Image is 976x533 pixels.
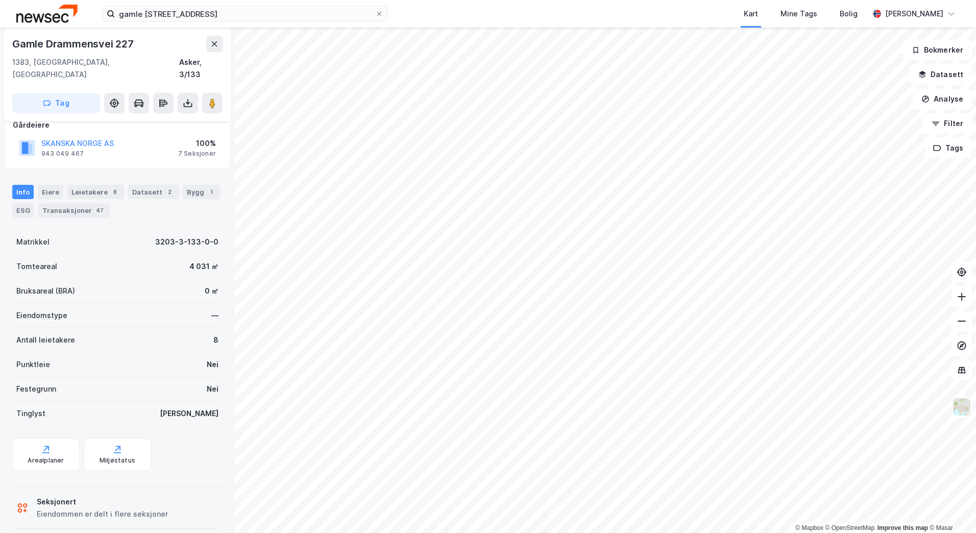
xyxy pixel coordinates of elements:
div: Eiere [38,185,63,199]
div: Festegrunn [16,383,56,395]
a: Improve this map [877,524,928,531]
button: Datasett [910,64,972,85]
div: Mine Tags [780,8,817,20]
div: 943 049 467 [41,150,84,158]
iframe: Chat Widget [925,484,976,533]
a: OpenStreetMap [825,524,875,531]
div: Bolig [840,8,858,20]
div: Nei [207,383,218,395]
div: Tomteareal [16,260,57,273]
div: 47 [94,205,106,215]
div: [PERSON_NAME] [885,8,943,20]
div: 8 [110,187,120,197]
div: 7 Seksjoner [178,150,216,158]
div: Nei [207,358,218,371]
div: Antall leietakere [16,334,75,346]
button: Analyse [913,89,972,109]
div: Kontrollprogram for chat [925,484,976,533]
div: — [211,309,218,322]
div: 2 [164,187,175,197]
div: ESG [12,203,34,217]
div: Bruksareal (BRA) [16,285,75,297]
div: Seksjonert [37,496,168,508]
div: Leietakere [67,185,124,199]
div: 1383, [GEOGRAPHIC_DATA], [GEOGRAPHIC_DATA] [12,56,179,81]
div: [PERSON_NAME] [160,407,218,420]
div: 1 [206,187,216,197]
div: Gårdeiere [13,119,222,131]
div: Bygg [183,185,221,199]
div: Punktleie [16,358,50,371]
button: Filter [923,113,972,134]
button: Tags [924,138,972,158]
img: Z [952,397,971,417]
div: Transaksjoner [38,203,110,217]
div: 3203-3-133-0-0 [155,236,218,248]
div: Datasett [128,185,179,199]
div: Tinglyst [16,407,45,420]
input: Søk på adresse, matrikkel, gårdeiere, leietakere eller personer [115,6,375,21]
div: 0 ㎡ [205,285,218,297]
button: Bokmerker [903,40,972,60]
button: Tag [12,93,100,113]
div: Gamle Drammensvei 227 [12,36,136,52]
div: 100% [178,137,216,150]
div: 8 [213,334,218,346]
div: Info [12,185,34,199]
img: newsec-logo.f6e21ccffca1b3a03d2d.png [16,5,78,22]
div: Eiendomstype [16,309,67,322]
a: Mapbox [795,524,823,531]
div: Asker, 3/133 [179,56,223,81]
div: Matrikkel [16,236,50,248]
div: 4 031 ㎡ [189,260,218,273]
div: Miljøstatus [100,456,135,465]
div: Eiendommen er delt i flere seksjoner [37,508,168,520]
div: Kart [744,8,758,20]
div: Arealplaner [28,456,64,465]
